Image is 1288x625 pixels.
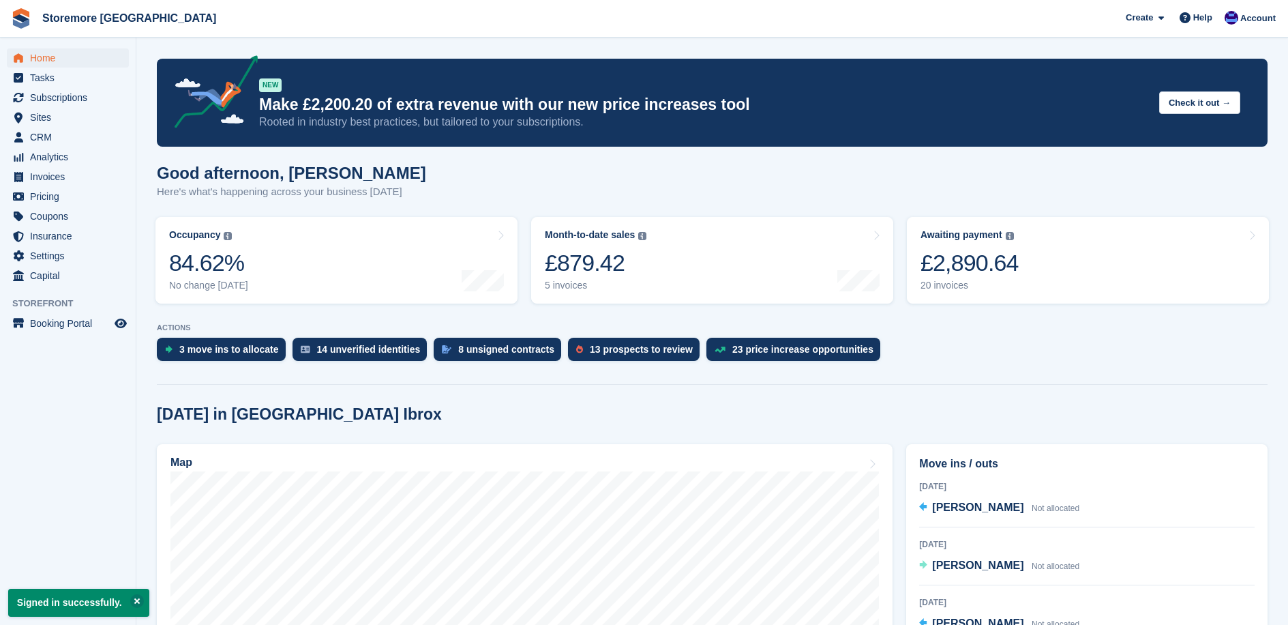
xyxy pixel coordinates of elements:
[155,217,518,304] a: Occupancy 84.62% No change [DATE]
[932,559,1023,571] span: [PERSON_NAME]
[30,246,112,265] span: Settings
[545,280,646,291] div: 5 invoices
[113,315,129,332] a: Preview store
[907,217,1269,304] a: Awaiting payment £2,890.64 20 invoices
[434,338,568,368] a: 8 unsigned contracts
[157,323,1268,332] p: ACTIONS
[30,207,112,226] span: Coupons
[545,229,635,241] div: Month-to-date sales
[37,7,222,29] a: Storemore [GEOGRAPHIC_DATA]
[7,108,129,127] a: menu
[1006,232,1014,240] img: icon-info-grey-7440780725fd019a000dd9b08b2336e03edf1995a4989e88bcd33f0948082b44.svg
[920,229,1002,241] div: Awaiting payment
[920,280,1019,291] div: 20 invoices
[30,227,112,246] span: Insurance
[7,227,129,246] a: menu
[576,345,583,353] img: prospect-51fa495bee0391a8d652442698ab0144808aea92771e9ea1ae160a38d050c398.svg
[7,68,129,87] a: menu
[1126,11,1153,25] span: Create
[715,347,725,353] img: price_increase_opportunities-93ffe204e8149a01c8c9dc8f82e8f89637d9d84a8eef4429ea346261dce0b2c0.svg
[7,88,129,107] a: menu
[706,338,887,368] a: 23 price increase opportunities
[157,338,293,368] a: 3 move ins to allocate
[7,207,129,226] a: menu
[7,187,129,206] a: menu
[8,589,149,617] p: Signed in successfully.
[545,249,646,277] div: £879.42
[30,108,112,127] span: Sites
[1032,562,1079,571] span: Not allocated
[1193,11,1212,25] span: Help
[30,68,112,87] span: Tasks
[732,344,873,355] div: 23 price increase opportunities
[11,8,31,29] img: stora-icon-8386f47178a22dfd0bd8f6a31ec36ba5ce8667c1dd55bd0f319d3a0aa187defe.svg
[7,266,129,285] a: menu
[7,314,129,333] a: menu
[7,128,129,147] a: menu
[919,480,1255,493] div: [DATE]
[293,338,434,368] a: 14 unverified identities
[30,128,112,147] span: CRM
[531,217,893,304] a: Month-to-date sales £879.42 5 invoices
[157,164,426,182] h1: Good afternoon, [PERSON_NAME]
[165,345,173,353] img: move_ins_to_allocate_icon-fdf77a2bb77ea45bf5b3d319d69a93e2d87916cf1d5bf7949dd705db3b84f3ca.svg
[7,246,129,265] a: menu
[919,538,1255,551] div: [DATE]
[7,147,129,166] a: menu
[157,405,442,424] h2: [DATE] in [GEOGRAPHIC_DATA] Ibrox
[259,115,1148,130] p: Rooted in industry best practices, but tailored to your subscriptions.
[30,314,112,333] span: Booking Portal
[259,95,1148,115] p: Make £2,200.20 of extra revenue with our new price increases tool
[1240,12,1276,25] span: Account
[30,88,112,107] span: Subscriptions
[590,344,693,355] div: 13 prospects to review
[7,167,129,186] a: menu
[12,297,136,310] span: Storefront
[301,345,310,353] img: verify_identity-adf6edd0f0f0b5bbfe63781bf79b02c33cf7c696d77639b501bdc392416b5a36.svg
[919,557,1079,575] a: [PERSON_NAME] Not allocated
[224,232,232,240] img: icon-info-grey-7440780725fd019a000dd9b08b2336e03edf1995a4989e88bcd33f0948082b44.svg
[568,338,706,368] a: 13 prospects to review
[442,345,451,353] img: contract_signature_icon-13c848040528278c33f63329250d36e43548de30e8caae1d1a13099fd9432cc5.svg
[179,344,279,355] div: 3 move ins to allocate
[30,187,112,206] span: Pricing
[317,344,421,355] div: 14 unverified identities
[30,167,112,186] span: Invoices
[638,232,646,240] img: icon-info-grey-7440780725fd019a000dd9b08b2336e03edf1995a4989e88bcd33f0948082b44.svg
[157,184,426,200] p: Here's what's happening across your business [DATE]
[458,344,554,355] div: 8 unsigned contracts
[30,147,112,166] span: Analytics
[919,499,1079,517] a: [PERSON_NAME] Not allocated
[919,456,1255,472] h2: Move ins / outs
[169,249,248,277] div: 84.62%
[1032,504,1079,513] span: Not allocated
[1225,11,1238,25] img: Angela
[30,266,112,285] span: Capital
[932,502,1023,513] span: [PERSON_NAME]
[170,456,192,469] h2: Map
[259,78,282,92] div: NEW
[1159,91,1240,114] button: Check it out →
[169,280,248,291] div: No change [DATE]
[163,55,258,133] img: price-adjustments-announcement-icon-8257ccfd72463d97f412b2fc003d46551f7dbcb40ab6d574587a9cd5c0d94...
[169,229,220,241] div: Occupancy
[920,249,1019,277] div: £2,890.64
[919,596,1255,609] div: [DATE]
[30,48,112,68] span: Home
[7,48,129,68] a: menu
